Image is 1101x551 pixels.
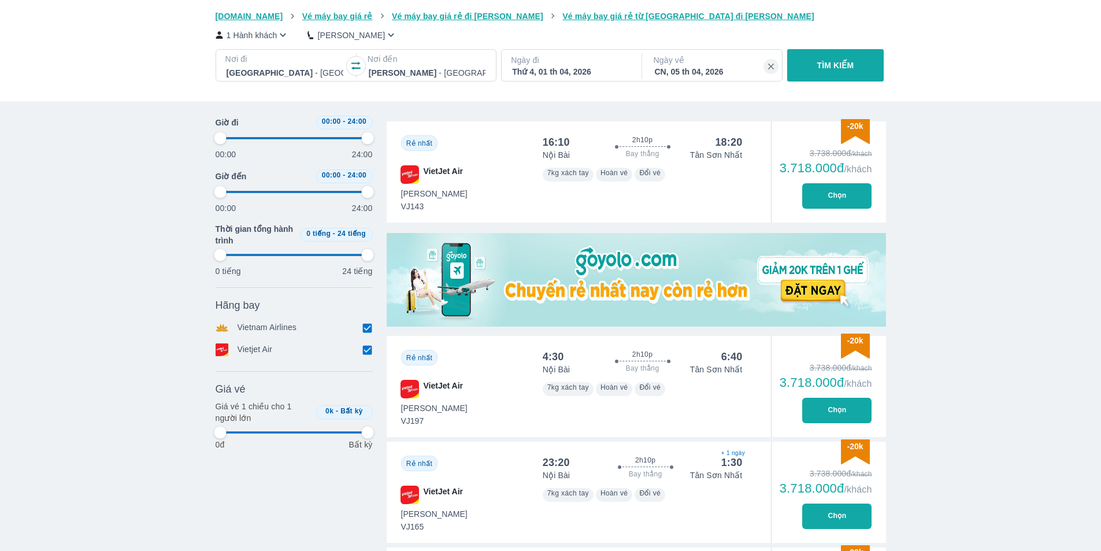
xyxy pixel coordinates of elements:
span: 24 tiếng [338,230,366,238]
p: Ngày về [654,54,773,66]
span: 2h10p [635,456,655,465]
p: 24:00 [352,202,373,214]
p: Tân Sơn Nhất [690,364,743,375]
span: -20k [847,336,863,345]
span: VietJet Air [424,165,463,184]
span: Hoàn vé [600,383,628,391]
span: Vé máy bay giá rẻ đi [PERSON_NAME] [392,12,543,21]
p: TÌM KIẾM [817,60,854,71]
img: media-0 [387,233,886,327]
div: 3.738.000đ [780,147,872,159]
p: 24:00 [352,149,373,160]
div: 6:40 [721,350,743,364]
span: 2h10p [632,350,653,359]
nav: breadcrumb [216,10,886,22]
div: 3.718.000đ [780,161,872,175]
p: 00:00 [216,202,236,214]
span: VJ143 [401,201,468,212]
div: 18:20 [715,135,742,149]
span: Giờ đến [216,171,247,182]
div: Thứ 4, 01 th 04, 2026 [512,66,629,77]
span: -20k [847,442,863,451]
img: VJ [401,486,419,504]
span: 7kg xách tay [547,169,589,177]
div: 3.718.000đ [780,482,872,495]
span: - [343,117,345,125]
span: [DOMAIN_NAME] [216,12,283,21]
div: 1:30 [721,456,743,469]
p: 24 tiếng [342,265,372,277]
p: 0đ [216,439,225,450]
p: Nơi đến [368,53,487,65]
p: Vietjet Air [238,343,273,356]
span: Thời gian tổng hành trình [216,223,295,246]
span: [PERSON_NAME] [401,402,468,414]
span: Rẻ nhất [406,460,432,468]
span: Đổi vé [639,383,661,391]
p: Giá vé 1 chiều cho 1 người lớn [216,401,312,424]
span: + 1 ngày [721,449,743,458]
span: - [333,230,335,238]
span: - [343,171,345,179]
p: Nội Bài [543,469,570,481]
div: 23:20 [543,456,570,469]
img: VJ [401,380,419,398]
button: 1 Hành khách [216,29,290,41]
span: Hãng bay [216,298,260,312]
span: 7kg xách tay [547,383,589,391]
div: 4:30 [543,350,564,364]
button: TÌM KIẾM [787,49,884,82]
span: Hoàn vé [600,489,628,497]
p: Ngày đi [511,54,630,66]
span: Đổi vé [639,489,661,497]
img: discount [841,439,870,464]
span: Rẻ nhất [406,139,432,147]
span: /khách [844,485,872,494]
button: Chọn [802,398,872,423]
div: CN, 05 th 04, 2026 [655,66,772,77]
p: 00:00 [216,149,236,160]
span: Rẻ nhất [406,354,432,362]
span: 24:00 [347,171,366,179]
span: - [336,407,338,415]
span: 00:00 [322,171,341,179]
span: /khách [844,379,872,389]
span: [PERSON_NAME] [401,508,468,520]
div: 3.718.000đ [780,376,872,390]
span: 0k [325,407,333,415]
img: discount [841,334,870,358]
span: -20k [847,121,863,131]
span: VJ165 [401,521,468,532]
div: 16:10 [543,135,570,149]
p: [PERSON_NAME] [317,29,385,41]
span: Giờ đi [216,117,239,128]
p: 0 tiếng [216,265,241,277]
p: Tân Sơn Nhất [690,149,743,161]
span: VietJet Air [424,486,463,504]
span: [PERSON_NAME] [401,188,468,199]
p: Vietnam Airlines [238,321,297,334]
span: 7kg xách tay [547,489,589,497]
p: Nội Bài [543,149,570,161]
span: Đổi vé [639,169,661,177]
span: /khách [844,164,872,174]
span: 2h10p [632,135,653,145]
p: Bất kỳ [349,439,372,450]
span: Hoàn vé [600,169,628,177]
span: Giá vé [216,382,246,396]
button: [PERSON_NAME] [307,29,397,41]
div: 3.738.000đ [780,362,872,374]
span: Vé máy bay giá rẻ từ [GEOGRAPHIC_DATA] đi [PERSON_NAME] [562,12,814,21]
div: 3.738.000đ [780,468,872,479]
button: Chọn [802,183,872,209]
img: discount [841,119,870,144]
span: 0 tiếng [306,230,331,238]
span: 24:00 [347,117,366,125]
span: Vé máy bay giá rẻ [302,12,373,21]
p: Nơi đi [225,53,344,65]
span: 00:00 [322,117,341,125]
span: VietJet Air [424,380,463,398]
span: VJ197 [401,415,468,427]
span: Bất kỳ [340,407,363,415]
p: Nội Bài [543,364,570,375]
